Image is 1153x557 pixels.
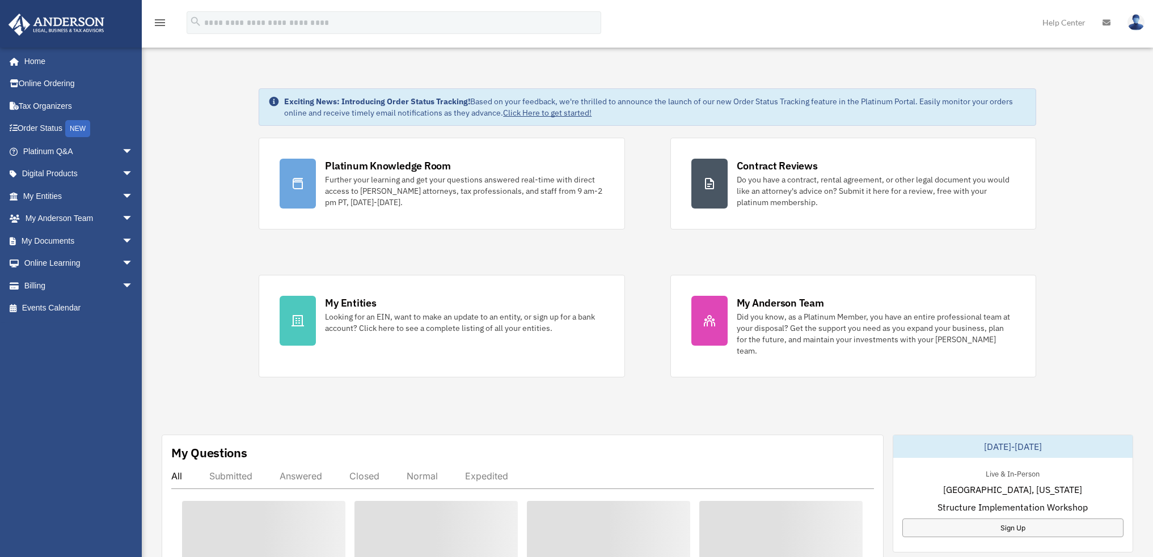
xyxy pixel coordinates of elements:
a: Contract Reviews Do you have a contract, rental agreement, or other legal document you would like... [670,138,1036,229]
span: arrow_drop_down [122,185,145,208]
a: Online Ordering [8,73,150,95]
a: Online Learningarrow_drop_down [8,252,150,275]
span: arrow_drop_down [122,207,145,231]
div: Based on your feedback, we're thrilled to announce the launch of our new Order Status Tracking fe... [284,96,1026,118]
i: search [189,15,202,28]
a: Platinum Knowledge Room Further your learning and get your questions answered real-time with dire... [259,138,624,229]
span: [GEOGRAPHIC_DATA], [US_STATE] [943,483,1082,496]
div: Further your learning and get your questions answered real-time with direct access to [PERSON_NAM... [325,174,603,208]
div: Looking for an EIN, want to make an update to an entity, or sign up for a bank account? Click her... [325,311,603,334]
span: arrow_drop_down [122,229,145,253]
a: Platinum Q&Aarrow_drop_down [8,140,150,163]
a: My Entitiesarrow_drop_down [8,185,150,207]
span: arrow_drop_down [122,163,145,186]
div: Answered [280,470,322,482]
div: All [171,470,182,482]
span: arrow_drop_down [122,274,145,297]
a: Order StatusNEW [8,117,150,141]
a: My Entities Looking for an EIN, want to make an update to an entity, or sign up for a bank accoun... [259,275,624,377]
span: arrow_drop_down [122,140,145,163]
strong: Exciting News: Introducing Order Status Tracking! [284,96,470,107]
a: menu [153,20,167,29]
a: My Anderson Teamarrow_drop_down [8,207,150,230]
a: Events Calendar [8,297,150,320]
div: NEW [65,120,90,137]
a: Tax Organizers [8,95,150,117]
a: My Anderson Team Did you know, as a Platinum Member, you have an entire professional team at your... [670,275,1036,377]
a: Click Here to get started! [503,108,592,118]
div: Platinum Knowledge Room [325,159,451,173]
div: Live & In-Person [977,467,1049,479]
div: Submitted [209,470,252,482]
a: My Documentsarrow_drop_down [8,229,150,252]
div: My Anderson Team [737,296,824,310]
i: menu [153,16,167,29]
a: Sign Up [902,518,1124,537]
div: [DATE]-[DATE] [893,435,1133,458]
div: Contract Reviews [737,159,818,173]
div: Expedited [465,470,508,482]
div: Normal [407,470,438,482]
div: My Questions [171,444,247,461]
a: Billingarrow_drop_down [8,274,150,297]
div: Closed [349,470,379,482]
img: User Pic [1127,14,1144,31]
div: Do you have a contract, rental agreement, or other legal document you would like an attorney's ad... [737,174,1015,208]
a: Digital Productsarrow_drop_down [8,163,150,185]
img: Anderson Advisors Platinum Portal [5,14,108,36]
div: My Entities [325,296,376,310]
div: Did you know, as a Platinum Member, you have an entire professional team at your disposal? Get th... [737,311,1015,356]
a: Home [8,50,145,73]
span: arrow_drop_down [122,252,145,275]
span: Structure Implementation Workshop [937,500,1088,514]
